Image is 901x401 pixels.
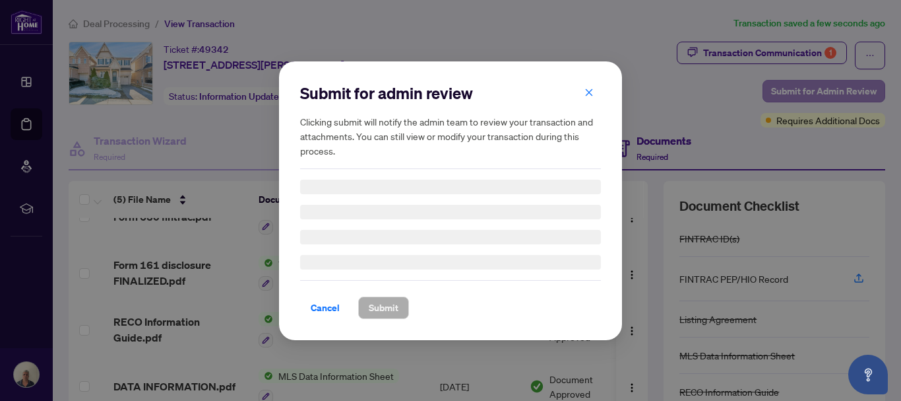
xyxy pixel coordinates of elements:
h2: Submit for admin review [300,83,601,104]
button: Cancel [300,297,350,319]
span: Cancel [311,297,340,318]
span: close [584,87,594,96]
button: Submit [358,297,409,319]
button: Open asap [848,355,888,394]
h5: Clicking submit will notify the admin team to review your transaction and attachments. You can st... [300,114,601,158]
